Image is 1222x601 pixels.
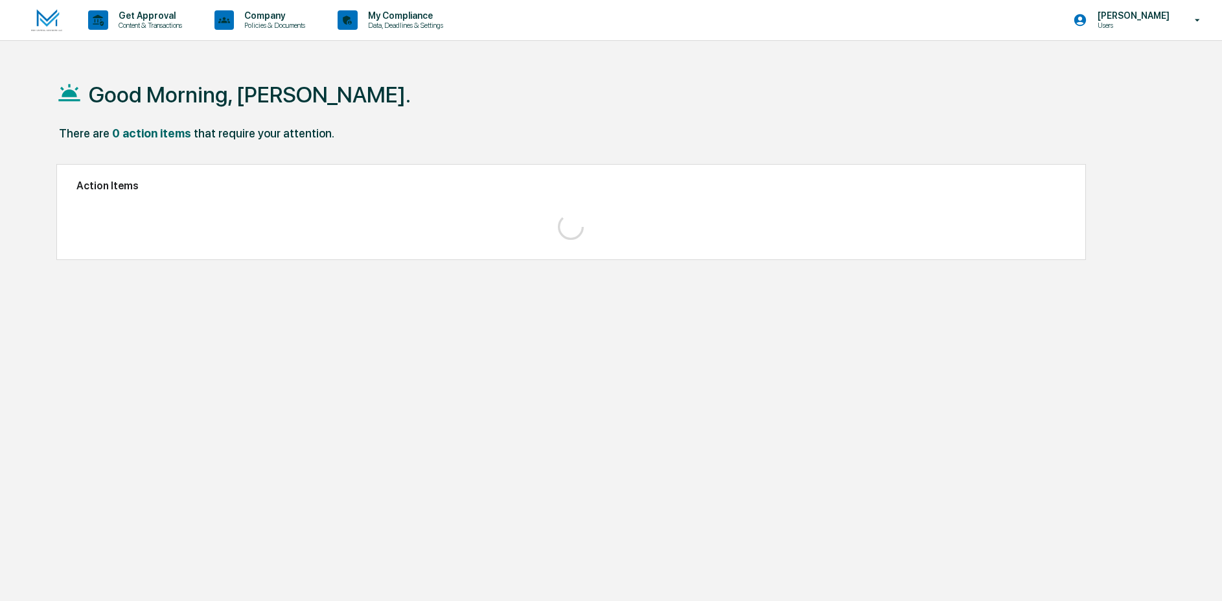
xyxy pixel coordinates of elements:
p: Users [1087,21,1176,30]
h2: Action Items [76,180,1066,192]
p: Company [234,10,312,21]
p: Get Approval [108,10,189,21]
h1: Good Morning, [PERSON_NAME]. [89,82,411,108]
div: 0 action items [112,126,191,140]
div: that require your attention. [194,126,334,140]
img: logo [31,9,62,32]
p: [PERSON_NAME] [1087,10,1176,21]
p: Policies & Documents [234,21,312,30]
div: There are [59,126,110,140]
p: Data, Deadlines & Settings [358,21,450,30]
p: Content & Transactions [108,21,189,30]
p: My Compliance [358,10,450,21]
